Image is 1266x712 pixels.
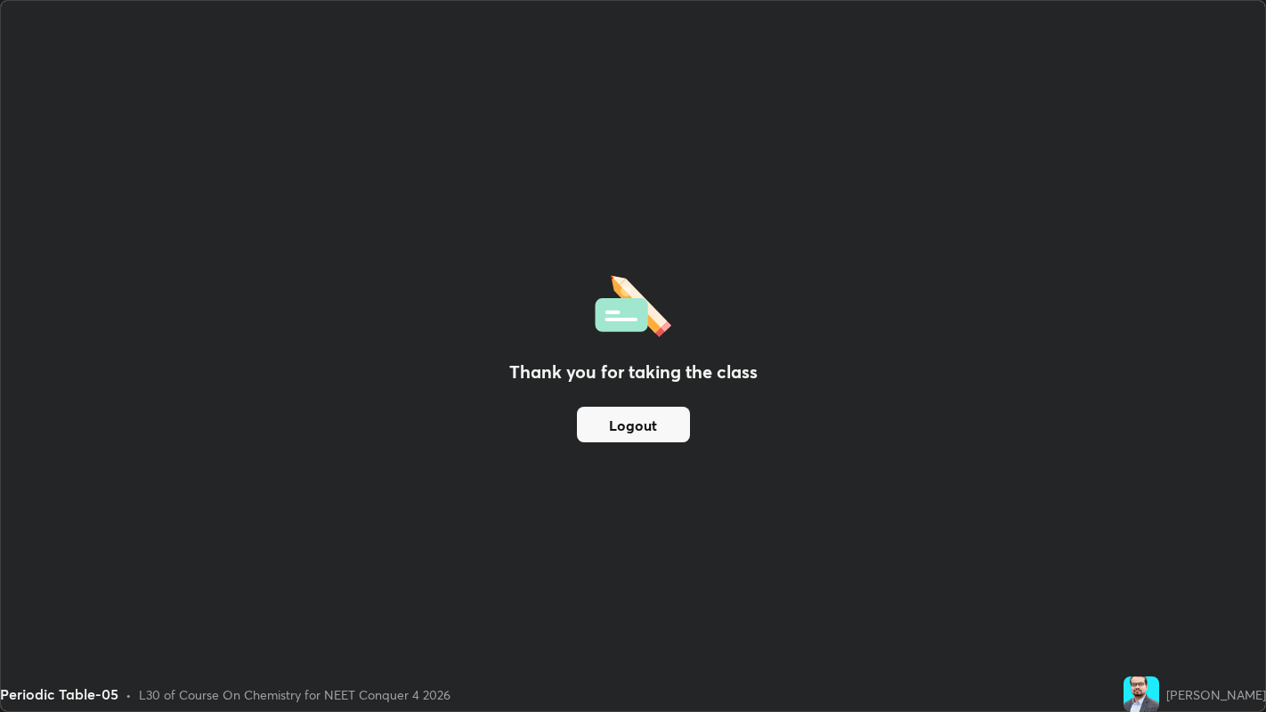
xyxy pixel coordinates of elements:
[139,685,450,704] div: L30 of Course On Chemistry for NEET Conquer 4 2026
[1124,676,1159,712] img: 575f463803b64d1597248aa6fa768815.jpg
[509,359,758,385] h2: Thank you for taking the class
[1166,685,1266,704] div: [PERSON_NAME]
[126,685,132,704] div: •
[595,270,671,337] img: offlineFeedback.1438e8b3.svg
[577,407,690,442] button: Logout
